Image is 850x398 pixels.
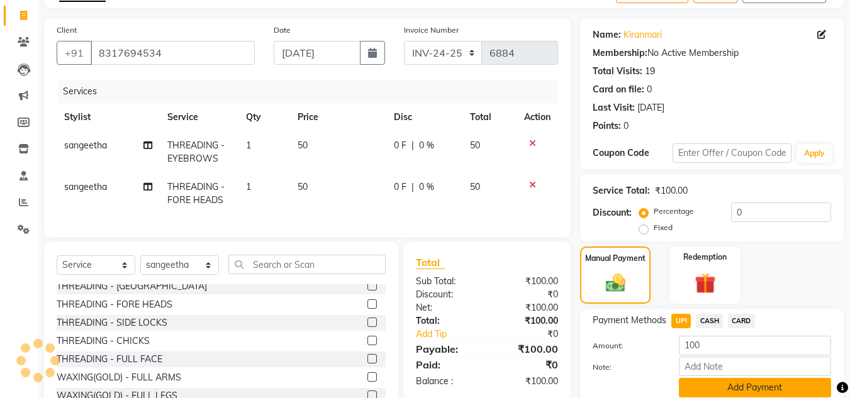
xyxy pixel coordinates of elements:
[679,336,831,355] input: Amount
[416,256,445,269] span: Total
[517,103,558,131] th: Action
[290,103,386,131] th: Price
[394,180,406,194] span: 0 F
[386,103,462,131] th: Disc
[57,25,77,36] label: Client
[624,28,662,41] a: Kiranmari
[57,334,150,348] div: THREADING - CHICKS
[683,252,727,263] label: Redemption
[593,314,666,327] span: Payment Methods
[238,103,291,131] th: Qty
[688,270,722,296] img: _gift.svg
[593,101,635,114] div: Last Visit:
[671,314,691,328] span: UPI
[462,103,517,131] th: Total
[593,146,672,160] div: Coupon Code
[160,103,238,131] th: Service
[593,83,644,96] div: Card on file:
[57,41,92,65] button: +91
[470,140,480,151] span: 50
[593,184,650,197] div: Service Total:
[487,288,568,301] div: ₹0
[411,180,414,194] span: |
[487,357,568,372] div: ₹0
[394,139,406,152] span: 0 F
[593,47,647,60] div: Membership:
[298,140,308,151] span: 50
[679,357,831,376] input: Add Note
[593,119,621,133] div: Points:
[167,140,225,164] span: THREADING - EYEBROWS
[470,181,480,192] span: 50
[64,140,107,151] span: sangeetha
[585,253,646,264] label: Manual Payment
[583,362,669,373] label: Note:
[406,328,500,341] a: Add Tip
[624,119,629,133] div: 0
[406,275,487,288] div: Sub Total:
[246,140,251,151] span: 1
[406,314,487,328] div: Total:
[593,47,831,60] div: No Active Membership
[406,301,487,314] div: Net:
[487,275,568,288] div: ₹100.00
[655,184,688,197] div: ₹100.00
[246,181,251,192] span: 1
[91,41,255,65] input: Search by Name/Mobile/Email/Code
[64,181,107,192] span: sangeetha
[228,255,386,274] input: Search or Scan
[654,206,694,217] label: Percentage
[797,144,832,163] button: Apply
[298,181,308,192] span: 50
[57,353,162,366] div: THREADING - FULL FACE
[406,288,487,301] div: Discount:
[406,375,487,388] div: Balance :
[487,314,568,328] div: ₹100.00
[167,181,225,206] span: THREADING - FORE HEADS
[647,83,652,96] div: 0
[57,298,172,311] div: THREADING - FORE HEADS
[728,314,755,328] span: CARD
[593,28,621,41] div: Name:
[637,101,664,114] div: [DATE]
[583,340,669,351] label: Amount:
[419,139,434,152] span: 0 %
[487,301,568,314] div: ₹100.00
[679,378,831,397] button: Add Payment
[274,25,291,36] label: Date
[487,375,568,388] div: ₹100.00
[57,103,160,131] th: Stylist
[673,143,791,163] input: Enter Offer / Coupon Code
[654,222,673,233] label: Fixed
[593,206,632,219] div: Discount:
[600,272,632,294] img: _cash.svg
[419,180,434,194] span: 0 %
[57,280,207,293] div: THREADING - [GEOGRAPHIC_DATA]
[57,371,181,384] div: WAXING(GOLD) - FULL ARMS
[404,25,459,36] label: Invoice Number
[593,65,642,78] div: Total Visits:
[411,139,414,152] span: |
[406,357,487,372] div: Paid:
[58,80,568,103] div: Services
[487,341,568,357] div: ₹100.00
[645,65,655,78] div: 19
[696,314,723,328] span: CASH
[406,341,487,357] div: Payable:
[501,328,568,341] div: ₹0
[57,316,167,329] div: THREADING - SIDE LOCKS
